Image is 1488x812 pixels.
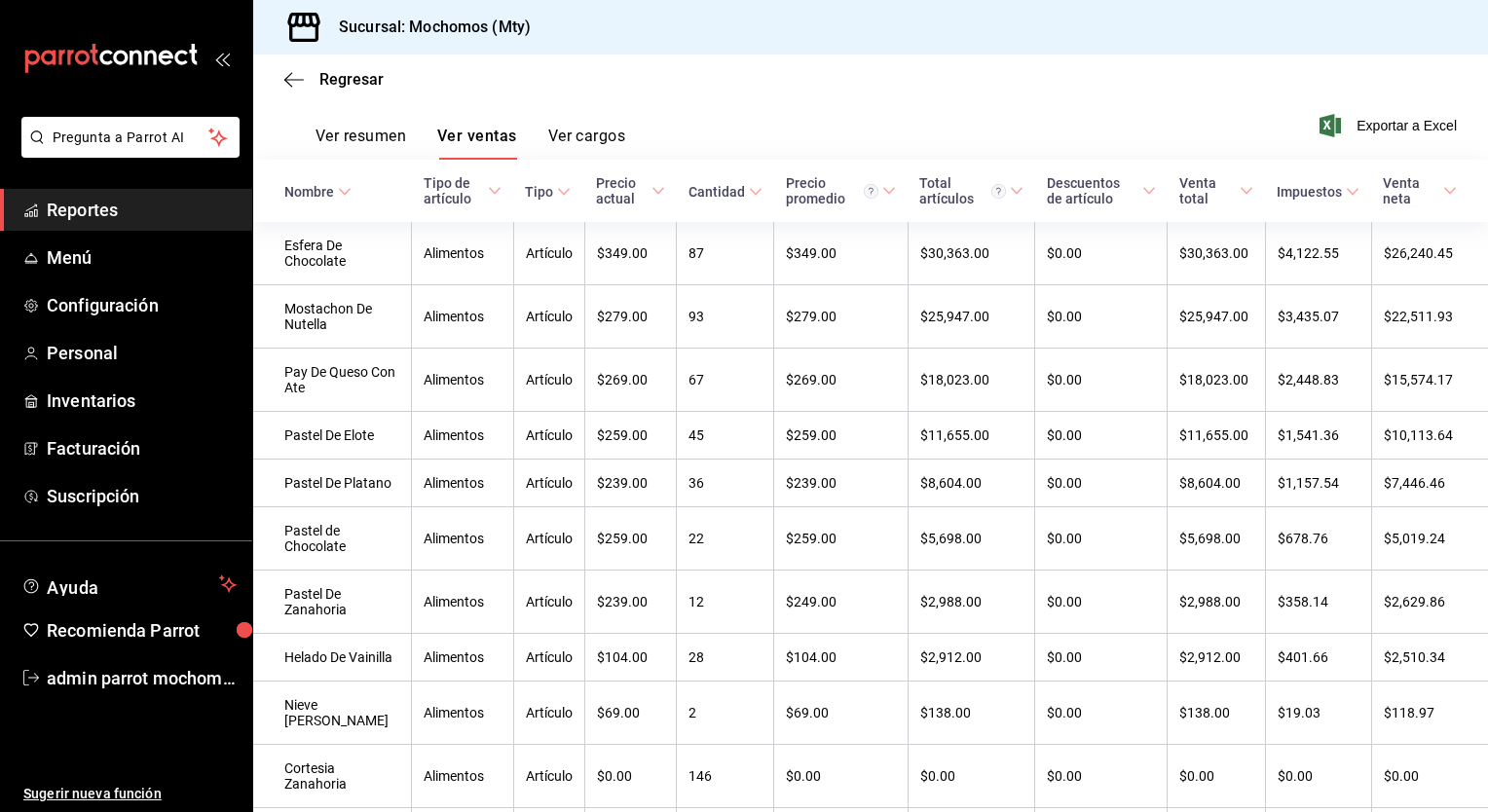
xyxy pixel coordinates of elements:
[1035,222,1168,285] td: $0.00
[47,572,211,596] span: Ayuda
[1035,412,1168,460] td: $0.00
[1035,460,1168,507] td: $0.00
[47,197,237,223] span: Reportes
[525,184,553,200] div: Tipo
[437,127,517,160] button: Ver ventas
[513,507,584,571] td: Artículo
[919,175,1023,206] span: Total artículos
[1371,222,1488,285] td: $26,240.45
[596,175,664,206] span: Precio actual
[1277,184,1342,200] div: Impuestos
[1168,745,1265,808] td: $0.00
[513,285,584,349] td: Artículo
[253,682,412,745] td: Nieve [PERSON_NAME]
[1277,184,1359,200] span: Impuestos
[1371,412,1488,460] td: $10,113.64
[412,285,513,349] td: Alimentos
[774,412,909,460] td: $259.00
[908,634,1035,682] td: $2,912.00
[786,175,879,206] div: Precio promedio
[774,634,909,682] td: $104.00
[1168,412,1265,460] td: $11,655.00
[584,222,676,285] td: $349.00
[412,460,513,507] td: Alimentos
[284,184,352,200] span: Nombre
[412,745,513,808] td: Alimentos
[1371,571,1488,634] td: $2,629.86
[908,682,1035,745] td: $138.00
[1035,682,1168,745] td: $0.00
[513,412,584,460] td: Artículo
[47,665,237,691] span: admin parrot mochomos
[253,507,412,571] td: Pastel de Chocolate
[316,127,625,160] div: navigation tabs
[1265,571,1371,634] td: $358.14
[1265,682,1371,745] td: $19.03
[253,222,412,285] td: Esfera De Chocolate
[908,412,1035,460] td: $11,655.00
[513,460,584,507] td: Artículo
[1265,285,1371,349] td: $3,435.07
[677,682,774,745] td: 2
[253,634,412,682] td: Helado De Vainilla
[919,175,1006,206] div: Total artículos
[253,745,412,808] td: Cortesia Zanahoria
[1168,460,1265,507] td: $8,604.00
[21,117,240,158] button: Pregunta a Parrot AI
[908,745,1035,808] td: $0.00
[412,349,513,412] td: Alimentos
[677,222,774,285] td: 87
[253,571,412,634] td: Pastel De Zanahoria
[1168,634,1265,682] td: $2,912.00
[1047,175,1156,206] span: Descuentos de artículo
[412,634,513,682] td: Alimentos
[1371,682,1488,745] td: $118.97
[908,349,1035,412] td: $18,023.00
[316,127,406,160] button: Ver resumen
[47,388,237,414] span: Inventarios
[864,184,878,199] svg: Precio promedio = Total artículos / cantidad
[47,292,237,318] span: Configuración
[1179,175,1236,206] div: Venta total
[1383,175,1457,206] span: Venta neta
[1168,285,1265,349] td: $25,947.00
[513,222,584,285] td: Artículo
[1265,412,1371,460] td: $1,541.36
[513,745,584,808] td: Artículo
[253,285,412,349] td: Mostachon De Nutella
[584,460,676,507] td: $239.00
[412,222,513,285] td: Alimentos
[908,222,1035,285] td: $30,363.00
[1047,175,1138,206] div: Descuentos de artículo
[253,349,412,412] td: Pay De Queso Con Ate
[1371,507,1488,571] td: $5,019.24
[774,285,909,349] td: $279.00
[1265,507,1371,571] td: $678.76
[584,571,676,634] td: $239.00
[47,244,237,271] span: Menú
[1371,349,1488,412] td: $15,574.17
[513,349,584,412] td: Artículo
[908,507,1035,571] td: $5,698.00
[774,222,909,285] td: $349.00
[1035,349,1168,412] td: $0.00
[412,412,513,460] td: Alimentos
[677,571,774,634] td: 12
[1371,634,1488,682] td: $2,510.34
[1168,349,1265,412] td: $18,023.00
[584,682,676,745] td: $69.00
[1035,745,1168,808] td: $0.00
[677,285,774,349] td: 93
[774,349,909,412] td: $269.00
[424,175,502,206] span: Tipo de artículo
[1265,222,1371,285] td: $4,122.55
[513,682,584,745] td: Artículo
[1265,745,1371,808] td: $0.00
[1265,634,1371,682] td: $401.66
[1179,175,1253,206] span: Venta total
[412,682,513,745] td: Alimentos
[47,435,237,461] span: Facturación
[1371,745,1488,808] td: $0.00
[584,285,676,349] td: $279.00
[688,184,745,200] div: Cantidad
